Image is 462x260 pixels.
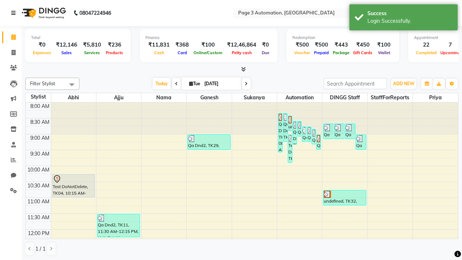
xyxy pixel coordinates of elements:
[283,113,287,142] div: Qa Dnd2, TK24, 08:20 AM-09:15 AM, Special Hair Wash- Men
[26,166,51,174] div: 10:00 AM
[334,124,344,139] div: Qa Dnd2, TK22, 08:40 AM-09:10 AM, Hair Cut By Expert-Men
[104,41,125,49] div: ₹236
[26,93,51,101] div: Stylist
[414,50,439,55] span: Completed
[192,41,224,49] div: ₹100
[312,129,316,144] div: Qa Dnd2, TK27, 08:50 AM-09:20 AM, Hair Cut By Expert-Men
[80,41,104,49] div: ₹5,810
[187,93,231,102] span: Ganesh
[192,50,224,55] span: Online/Custom
[277,93,322,102] span: Automation
[79,3,111,23] b: 08047224946
[202,78,238,89] input: 2025-09-02
[331,50,351,55] span: Package
[323,124,334,139] div: Qa Dnd2, TK21, 08:40 AM-09:10 AM, Hair Cut By Expert-Men
[29,134,51,142] div: 9:00 AM
[288,135,292,162] div: Test DoNotDelete, TK33, 09:00 AM-09:55 AM, Special Hair Wash- Men
[351,41,374,49] div: ₹450
[391,79,416,89] button: ADD NEW
[307,127,311,142] div: Qa Dnd2, TK26, 08:45 AM-09:15 AM, Hair Cut By Expert-Men
[322,93,367,102] span: DINGG Staff
[51,93,96,102] span: Abhi
[293,121,297,144] div: Qa Dnd2, TK28, 08:35 AM-09:20 AM, Hair Cut-Men
[297,121,301,136] div: Qa Dnd2, TK20, 08:35 AM-09:05 AM, Hair cut Below 12 years (Boy)
[368,93,413,102] span: StaffForReports
[187,81,202,86] span: Tue
[96,93,141,102] span: Ajju
[312,41,331,49] div: ₹500
[302,127,306,142] div: Qa Dnd2, TK25, 08:45 AM-09:15 AM, Hair Cut By Expert-Men
[413,93,458,102] span: Priya
[345,124,355,139] div: Qa Dnd2, TK23, 08:40 AM-09:10 AM, Hair cut Below 12 years (Boy)
[82,50,102,55] span: Services
[376,50,392,55] span: Wallet
[414,41,439,49] div: 22
[356,135,366,149] div: Qa Dnd2, TK30, 09:00 AM-09:30 AM, Hair cut Below 12 years (Boy)
[292,41,312,49] div: ₹500
[292,50,312,55] span: Voucher
[230,50,254,55] span: Petty cash
[188,135,230,149] div: Qa Dnd2, TK29, 09:00 AM-09:30 AM, Hair cut Below 12 years (Boy)
[331,41,351,49] div: ₹443
[367,10,452,17] div: Success
[26,198,51,205] div: 11:00 AM
[35,245,45,253] span: 1 / 1
[141,93,186,102] span: Nama
[374,41,393,49] div: ₹100
[26,230,51,237] div: 12:00 PM
[439,41,462,49] div: 7
[232,93,277,102] span: Sukanya
[292,35,393,41] div: Redemption
[278,113,282,152] div: Qa Dnd2, TK19, 08:20 AM-09:35 AM, Hair Cut By Expert-Men,Hair Cut-Men
[224,41,259,49] div: ₹12,46,864
[351,50,374,55] span: Gift Cards
[439,50,462,55] span: Upcoming
[153,78,171,89] span: Today
[31,50,53,55] span: Expenses
[60,50,74,55] span: Sales
[145,35,272,41] div: Finance
[173,41,192,49] div: ₹368
[104,50,125,55] span: Products
[312,50,331,55] span: Prepaid
[52,174,95,197] div: Test DoNotDelete, TK04, 10:15 AM-11:00 AM, Hair Cut-Men
[31,35,125,41] div: Total
[176,50,189,55] span: Card
[30,81,55,86] span: Filter Stylist
[288,116,292,131] div: undefined, TK18, 08:25 AM-08:55 AM, Hair cut Below 12 years (Boy)
[393,81,414,86] span: ADD NEW
[18,3,68,23] img: logo
[317,135,321,149] div: Qa Dnd2, TK31, 09:00 AM-09:30 AM, Hair cut Below 12 years (Boy)
[145,41,173,49] div: ₹11,831
[29,103,51,110] div: 8:00 AM
[97,214,140,237] div: Qa Dnd2, TK11, 11:30 AM-12:15 PM, Hair Cut-Men
[152,50,166,55] span: Cash
[323,190,366,205] div: undefined, TK32, 10:45 AM-11:15 AM, Hair Cut-Men
[367,17,452,25] div: Login Successfully.
[31,41,53,49] div: ₹0
[53,41,80,49] div: ₹12,146
[260,50,271,55] span: Due
[29,118,51,126] div: 8:30 AM
[259,41,272,49] div: ₹0
[324,78,387,89] input: Search Appointment
[26,182,51,190] div: 10:30 AM
[26,214,51,221] div: 11:30 AM
[29,150,51,158] div: 9:30 AM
